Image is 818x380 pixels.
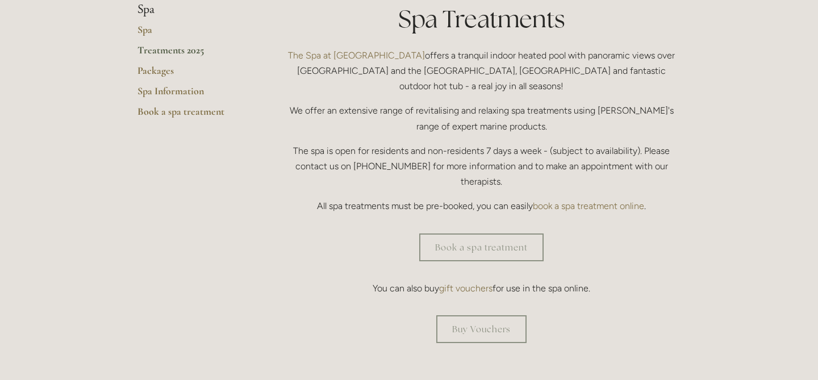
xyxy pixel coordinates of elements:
p: You can also buy for use in the spa online. [282,281,681,296]
p: All spa treatments must be pre-booked, you can easily . [282,198,681,214]
a: Book a spa treatment [137,105,246,126]
p: The spa is open for residents and non-residents 7 days a week - (subject to availability). Please... [282,143,681,190]
a: book a spa treatment online [533,201,644,211]
li: Spa [137,2,246,17]
a: Spa Information [137,85,246,105]
p: We offer an extensive range of revitalising and relaxing spa treatments using [PERSON_NAME]'s ran... [282,103,681,133]
a: The Spa at [GEOGRAPHIC_DATA] [288,50,425,61]
h1: Spa Treatments [282,2,681,36]
a: Spa [137,23,246,44]
a: Book a spa treatment [419,233,544,261]
a: Treatments 2025 [137,44,246,64]
a: Packages [137,64,246,85]
a: Buy Vouchers [436,315,527,343]
p: offers a tranquil indoor heated pool with panoramic views over [GEOGRAPHIC_DATA] and the [GEOGRAP... [282,48,681,94]
a: gift vouchers [439,283,493,294]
